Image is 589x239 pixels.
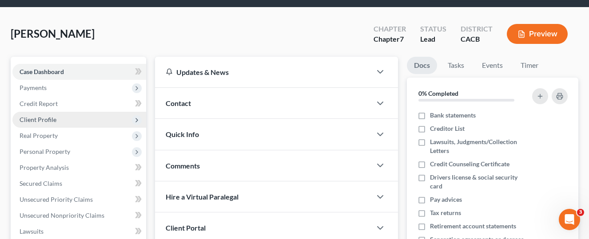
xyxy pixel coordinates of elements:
[400,35,404,43] span: 7
[513,57,545,74] a: Timer
[20,132,58,139] span: Real Property
[559,209,580,230] iframe: Intercom live chat
[430,137,528,155] span: Lawsuits, Judgments/Collection Letters
[12,96,146,112] a: Credit Report
[12,160,146,176] a: Property Analysis
[430,173,528,191] span: Drivers license & social security card
[20,68,64,75] span: Case Dashboard
[430,222,516,231] span: Retirement account statements
[430,195,462,204] span: Pay advices
[12,208,146,223] a: Unsecured Nonpriority Claims
[420,24,446,34] div: Status
[166,192,239,201] span: Hire a Virtual Paralegal
[20,227,44,235] span: Lawsuits
[20,196,93,203] span: Unsecured Priority Claims
[441,57,471,74] a: Tasks
[20,212,104,219] span: Unsecured Nonpriority Claims
[507,24,568,44] button: Preview
[430,160,509,168] span: Credit Counseling Certificate
[407,57,437,74] a: Docs
[20,180,62,187] span: Secured Claims
[20,84,47,91] span: Payments
[20,148,70,155] span: Personal Property
[166,223,206,232] span: Client Portal
[166,130,199,138] span: Quick Info
[166,161,200,170] span: Comments
[11,27,95,40] span: [PERSON_NAME]
[430,208,461,217] span: Tax returns
[577,209,584,216] span: 3
[461,24,493,34] div: District
[374,24,406,34] div: Chapter
[475,57,510,74] a: Events
[12,176,146,192] a: Secured Claims
[20,164,69,171] span: Property Analysis
[20,100,58,107] span: Credit Report
[166,67,361,77] div: Updates & News
[12,64,146,80] a: Case Dashboard
[418,90,458,97] strong: 0% Completed
[430,124,465,133] span: Creditor List
[374,34,406,44] div: Chapter
[461,34,493,44] div: CACB
[430,111,476,120] span: Bank statements
[12,192,146,208] a: Unsecured Priority Claims
[166,99,191,107] span: Contact
[420,34,446,44] div: Lead
[20,116,56,123] span: Client Profile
